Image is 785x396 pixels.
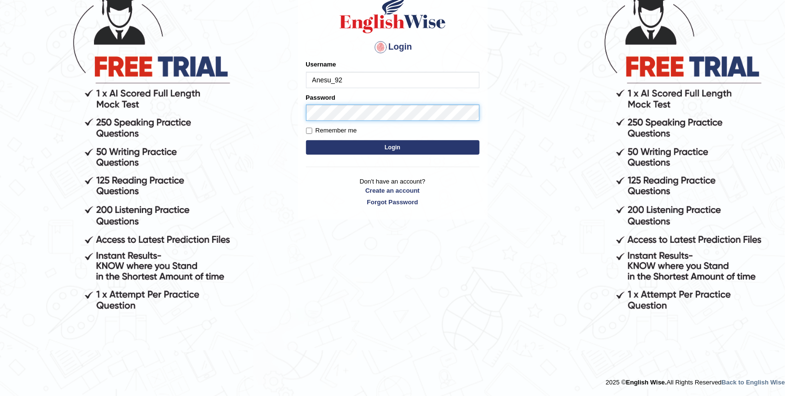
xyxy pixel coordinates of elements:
p: Don't have an account? [306,177,479,207]
label: Username [306,60,336,69]
button: Login [306,140,479,155]
label: Password [306,93,335,102]
div: 2025 © All Rights Reserved [606,373,785,387]
a: Create an account [306,186,479,195]
a: Back to English Wise [722,379,785,386]
strong: English Wise. [626,379,666,386]
label: Remember me [306,126,357,135]
h4: Login [306,40,479,55]
input: Remember me [306,128,312,134]
a: Forgot Password [306,198,479,207]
